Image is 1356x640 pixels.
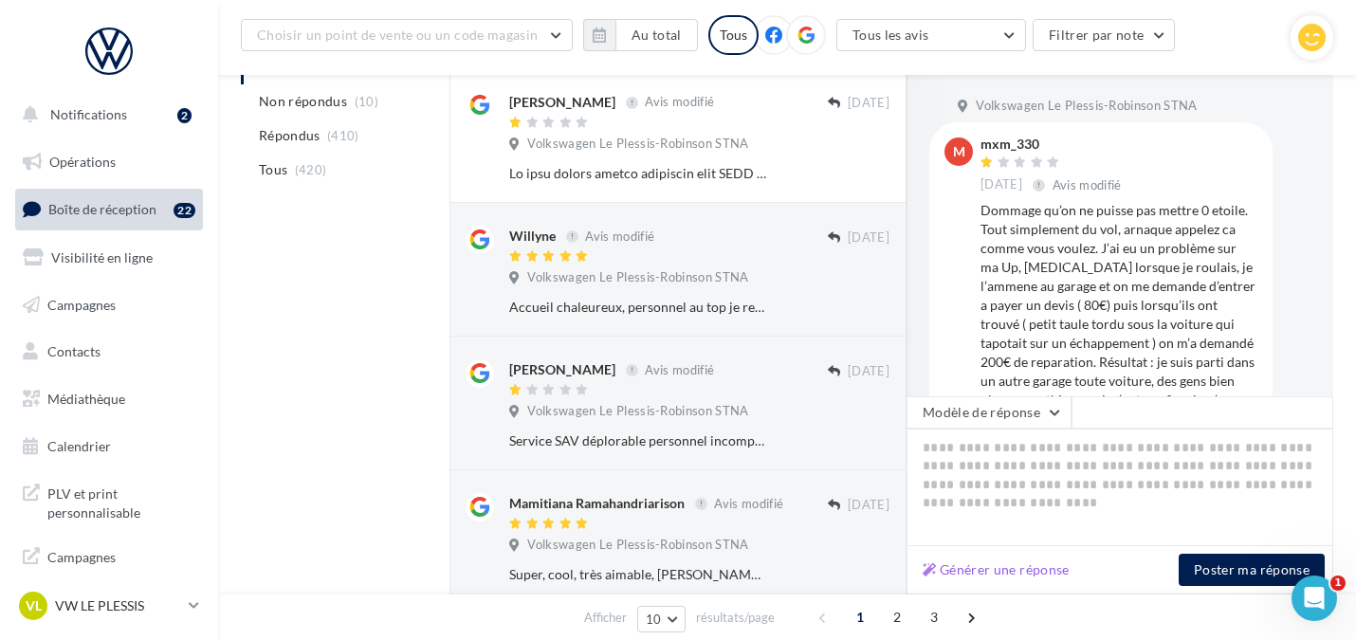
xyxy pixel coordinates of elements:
span: (410) [327,128,359,143]
span: [DATE] [848,229,889,247]
span: [DATE] [848,95,889,112]
span: Volkswagen Le Plessis-Robinson STNA [976,98,1197,115]
p: VW LE PLESSIS [55,596,181,615]
div: Service SAV déplorable personnel incompétent et arrogant. J attends toujours de volkswagen l avis... [509,431,766,450]
div: Super, cool, très aimable, [PERSON_NAME] est très professionalisme, acceuillant et toujours à l’é... [509,565,766,584]
span: m [953,142,965,161]
span: Opérations [49,154,116,170]
span: [DATE] [848,363,889,380]
span: [DATE] [980,176,1022,193]
span: Avis modifié [645,362,714,377]
div: 22 [174,203,195,218]
button: 10 [637,606,686,632]
button: Générer une réponse [915,558,1077,581]
span: Avis modifié [1053,177,1122,192]
a: Boîte de réception22 [11,189,207,229]
span: Visibilité en ligne [51,249,153,265]
span: Avis modifié [645,95,714,110]
button: Au total [615,19,698,51]
span: PLV et print personnalisable [47,481,195,521]
span: (10) [355,94,378,109]
a: Campagnes [11,285,207,325]
div: Tous [708,15,759,55]
span: Volkswagen Le Plessis-Robinson STNA [527,136,748,153]
a: Opérations [11,142,207,182]
span: Boîte de réception [48,201,156,217]
div: [PERSON_NAME] [509,360,615,379]
div: mxm_330 [980,137,1126,151]
div: Dommage qu’on ne puisse pas mettre 0 etoile. Tout simplement du vol, arnaque appelez ca comme vou... [980,201,1257,561]
span: Tous [259,160,287,179]
button: Notifications 2 [11,95,199,135]
span: [DATE] [848,497,889,514]
span: résultats/page [696,609,775,627]
span: 1 [845,602,875,632]
button: Poster ma réponse [1179,554,1325,586]
span: Avis modifié [714,496,783,511]
button: Choisir un point de vente ou un code magasin [241,19,573,51]
span: Volkswagen Le Plessis-Robinson STNA [527,403,748,420]
span: Volkswagen Le Plessis-Robinson STNA [527,537,748,554]
span: 3 [919,602,949,632]
a: Contacts [11,332,207,372]
span: Volkswagen Le Plessis-Robinson STNA [527,269,748,286]
a: Calendrier [11,427,207,466]
span: Tous les avis [852,27,929,43]
button: Filtrer par note [1033,19,1176,51]
span: 1 [1330,576,1346,591]
span: (420) [295,162,327,177]
button: Modèle de réponse [907,396,1072,429]
span: Contacts [47,343,101,359]
iframe: Intercom live chat [1292,576,1337,621]
button: Au total [583,19,698,51]
div: Accueil chaleureux, personnel au top je recommande [509,298,766,317]
span: Campagnes [47,296,116,312]
button: Tous les avis [836,19,1026,51]
div: Willyne [509,227,556,246]
div: Mamitiana Ramahandriarison [509,494,685,513]
a: VL VW LE PLESSIS [15,588,203,624]
span: VL [26,596,42,615]
a: Campagnes DataOnDemand [11,537,207,593]
div: [PERSON_NAME] [509,93,615,112]
span: Notifications [50,106,127,122]
span: 10 [646,612,662,627]
a: Visibilité en ligne [11,238,207,278]
a: Médiathèque [11,379,207,419]
span: Choisir un point de vente ou un code magasin [257,27,538,43]
span: Campagnes DataOnDemand [47,544,195,585]
span: Avis modifié [585,229,654,244]
span: 2 [882,602,912,632]
span: Non répondus [259,92,347,111]
div: Lo ipsu dolors ametco adipiscin elit SEDD ei Tempori Utlabore. E'do ma ali enimadmi veniamquis no... [509,164,766,183]
div: 2 [177,108,192,123]
span: Afficher [584,609,627,627]
span: Répondus [259,126,321,145]
a: PLV et print personnalisable [11,473,207,529]
span: Médiathèque [47,391,125,407]
span: Calendrier [47,438,111,454]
